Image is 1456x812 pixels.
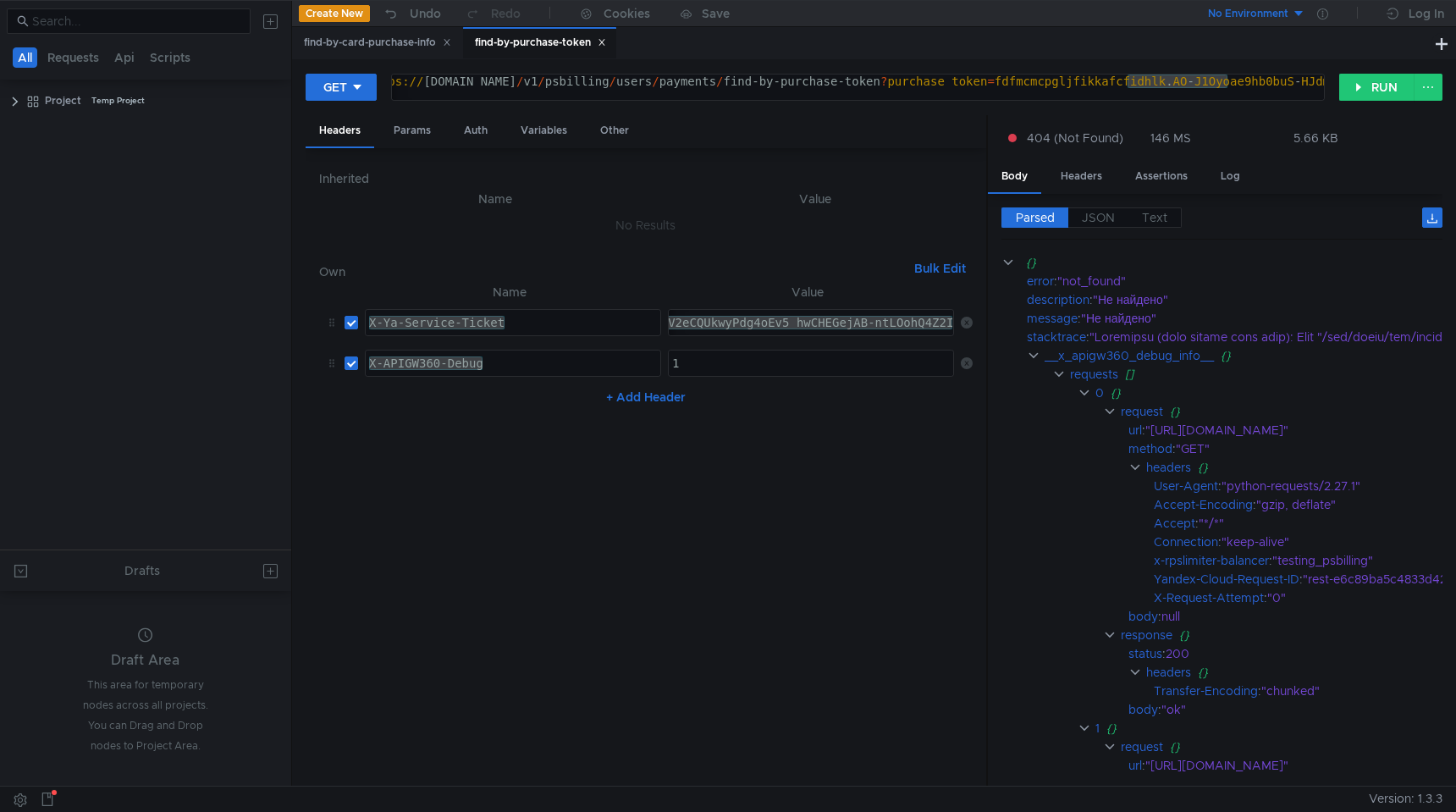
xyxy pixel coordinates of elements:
[1016,210,1055,225] span: Parsed
[599,387,692,407] button: + Add Header
[1121,402,1163,421] div: request
[1045,346,1214,365] div: __x_apigw360_debug_info__
[1128,607,1158,626] div: body
[358,282,661,302] th: Name
[319,262,907,282] h6: Own
[1409,3,1444,24] div: Log In
[333,189,659,209] th: Name
[1154,533,1218,551] div: Connection
[304,34,451,52] div: find-by-card-purchase-info
[1142,210,1167,225] span: Text
[306,115,374,148] div: Headers
[604,3,650,24] div: Cookies
[1339,74,1415,101] button: RUN
[1121,626,1172,644] div: response
[380,115,444,146] div: Params
[1154,682,1258,700] div: Transfer-Encoding
[410,3,441,24] div: Undo
[1095,719,1100,737] div: 1
[299,5,370,22] button: Create New
[475,34,606,52] div: find-by-purchase-token
[145,47,196,68] button: Scripts
[1027,290,1089,309] div: description
[306,74,377,101] button: GET
[13,47,37,68] button: All
[124,561,160,581] div: Drafts
[323,78,347,97] div: GET
[659,189,973,209] th: Value
[1122,161,1201,192] div: Assertions
[1293,130,1338,146] div: 5.66 KB
[1207,161,1254,192] div: Log
[1154,588,1264,607] div: X-Request-Attempt
[1128,700,1158,719] div: body
[1128,421,1142,439] div: url
[1027,129,1123,147] span: 404 (Not Found)
[1146,663,1191,682] div: headers
[1082,210,1115,225] span: JSON
[1095,384,1104,402] div: 0
[1128,644,1162,663] div: status
[450,115,501,146] div: Auth
[587,115,643,146] div: Other
[907,258,973,279] button: Bulk Edit
[988,161,1041,194] div: Body
[1128,756,1142,775] div: url
[1154,551,1269,570] div: x-rpslimiter-balancer
[1027,272,1054,290] div: error
[1027,309,1078,328] div: message
[1369,787,1442,811] span: Version: 1.3.3
[1154,495,1253,514] div: Accept-Encoding
[702,8,730,19] div: Save
[32,12,240,30] input: Search...
[1047,161,1116,192] div: Headers
[1154,514,1195,533] div: Accept
[1121,737,1163,756] div: request
[615,218,676,233] nz-embed-empty: No Results
[1208,6,1288,22] div: No Environment
[491,3,521,24] div: Redo
[1154,570,1299,588] div: Yandex-Cloud-Request-ID
[1150,130,1191,146] div: 146 MS
[42,47,104,68] button: Requests
[45,88,81,113] div: Project
[1154,477,1218,495] div: User-Agent
[319,168,973,189] h6: Inherited
[1146,458,1191,477] div: headers
[1128,439,1172,458] div: method
[507,115,581,146] div: Variables
[453,1,532,26] button: Redo
[370,1,453,26] button: Undo
[1027,328,1086,346] div: stacktrace
[109,47,140,68] button: Api
[661,282,954,302] th: Value
[91,88,145,113] div: Temp Project
[1070,365,1118,384] div: requests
